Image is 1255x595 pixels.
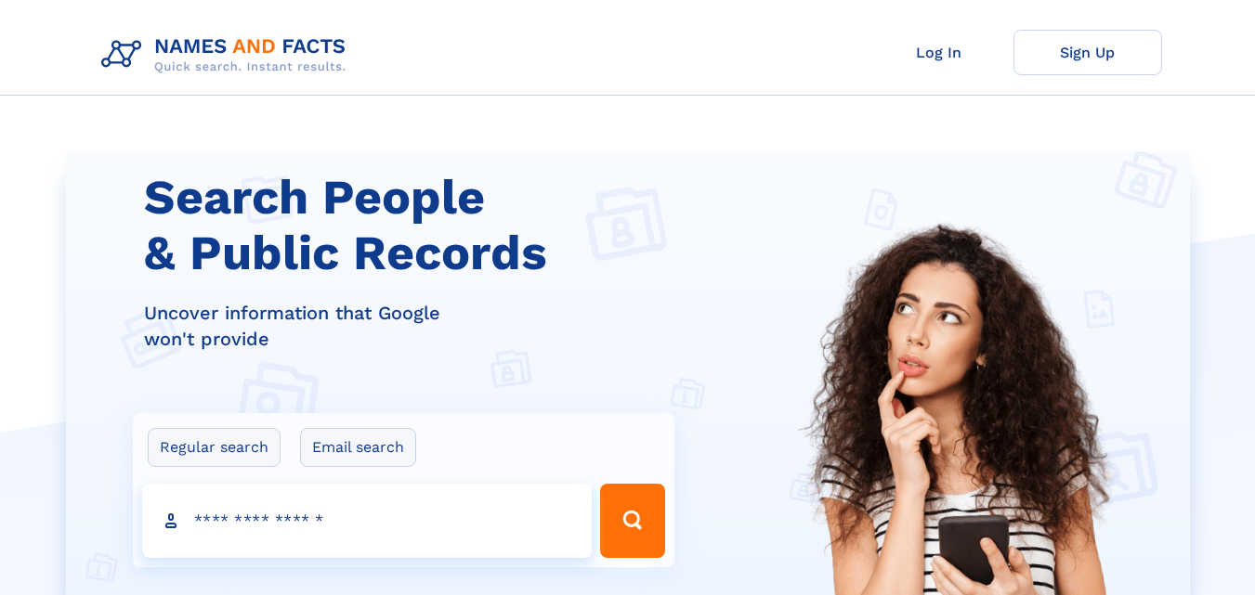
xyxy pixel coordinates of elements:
div: Uncover information that Google won't provide [144,300,686,352]
button: Search Button [600,484,665,558]
img: Logo Names and Facts [94,30,361,80]
a: Sign Up [1013,30,1162,75]
label: Regular search [148,428,281,467]
h1: Search People & Public Records [144,170,686,281]
input: search input [142,484,592,558]
label: Email search [300,428,416,467]
a: Log In [865,30,1013,75]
